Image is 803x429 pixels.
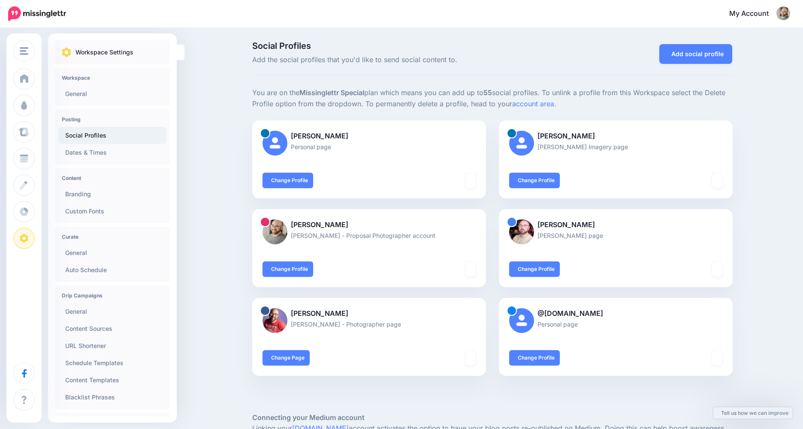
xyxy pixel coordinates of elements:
a: Social Profiles [58,127,166,144]
p: You are on the plan which means you can add up to social profiles. To unlink a profile from this ... [252,87,733,110]
img: user_default_image.png [263,131,287,156]
p: [PERSON_NAME] [263,219,476,231]
b: 55 [483,88,492,97]
img: 293272096_733569317667790_8278646181461342538_n-bsa134236.jpg [263,308,287,333]
img: 367970769_252280834413667_3871055010744689418_n-bsa134239.jpg [263,219,287,244]
a: Change Profile [263,173,313,188]
p: [PERSON_NAME] [263,308,476,319]
a: Change Profile [509,173,560,188]
p: Personal page [509,319,722,329]
img: menu.png [20,47,28,55]
img: user_default_image.png [509,131,534,156]
img: settings.png [62,48,71,57]
a: Change Profile [263,261,313,277]
h5: Connecting your Medium account [252,412,733,423]
a: Change Profile [509,261,560,277]
img: Missinglettr [8,6,66,21]
p: [PERSON_NAME] [509,219,722,231]
p: [PERSON_NAME] - Photographer page [263,319,476,329]
a: General [58,244,166,261]
img: user_default_image.png [509,308,534,333]
a: URL Shortener [58,337,166,354]
a: Dates & Times [58,144,166,161]
p: [PERSON_NAME] [263,131,476,142]
a: General [58,85,166,102]
a: Tell us how we can improve [713,407,793,419]
span: Add the social profiles that you'd like to send social content to. [252,54,568,66]
a: General [58,303,166,320]
a: Custom Fonts [58,203,166,220]
h4: Workspace [62,75,163,81]
p: [PERSON_NAME] - Proposal Photographer account [263,231,476,240]
p: @[DOMAIN_NAME] [509,308,722,319]
a: My Account [721,3,790,24]
a: Blacklist Phrases [58,389,166,406]
a: Change Page [263,350,310,366]
a: Change Profile [509,350,560,366]
a: Add social profile [659,44,732,64]
a: Content Sources [58,320,166,337]
h4: Posting [62,116,163,123]
a: Auto Schedule [58,261,166,279]
h4: Drip Campaigns [62,292,163,299]
p: Personal page [263,142,476,152]
p: Workspace Settings [75,47,133,57]
a: account area [512,99,554,108]
p: [PERSON_NAME] page [509,231,722,240]
a: Content Templates [58,372,166,389]
b: Missinglettr Special [299,88,364,97]
p: [PERSON_NAME] [509,131,722,142]
a: Branding [58,186,166,203]
a: Schedule Templates [58,354,166,372]
p: [PERSON_NAME] Imagery page [509,142,722,152]
img: AAcHTtcBCNpun1ljofrCfxvntSGaKB98Cg21hlB6M2CMCh6FLNZIs96-c-77424.png [509,219,534,244]
span: Social Profiles [252,42,568,50]
h4: Curate [62,234,163,240]
h4: Content [62,175,163,181]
